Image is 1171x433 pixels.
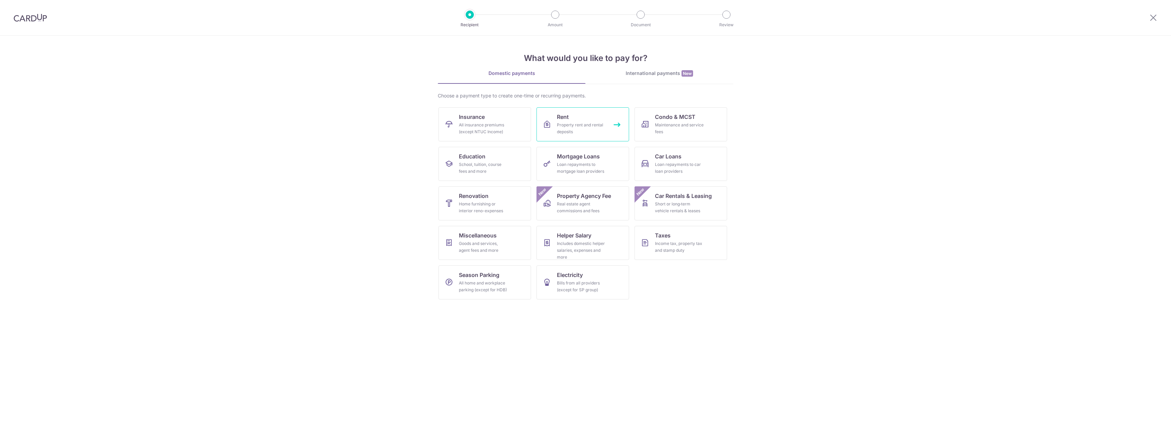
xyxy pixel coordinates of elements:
span: Renovation [459,192,488,200]
div: Loan repayments to car loan providers [655,161,704,175]
span: Condo & MCST [655,113,695,121]
a: Condo & MCSTMaintenance and service fees [635,107,727,141]
span: Season Parking [459,271,499,279]
div: All insurance premiums (except NTUC Income) [459,122,508,135]
a: ElectricityBills from all providers (except for SP group) [536,265,629,299]
div: International payments [585,70,733,77]
span: New [537,186,548,198]
span: Mortgage Loans [557,152,600,160]
div: Property rent and rental deposits [557,122,606,135]
div: Short or long‑term vehicle rentals & leases [655,201,704,214]
p: Amount [530,21,580,28]
div: Maintenance and service fees [655,122,704,135]
div: Domestic payments [438,70,585,77]
span: Help [15,5,29,11]
span: Helper Salary [557,231,591,239]
p: Document [615,21,666,28]
span: Car Loans [655,152,681,160]
a: Property Agency FeeReal estate agent commissions and feesNew [536,186,629,220]
span: Miscellaneous [459,231,497,239]
span: New [635,186,646,198]
div: Real estate agent commissions and fees [557,201,606,214]
p: Review [701,21,752,28]
span: Insurance [459,113,485,121]
div: School, tuition, course fees and more [459,161,508,175]
div: Includes domestic helper salaries, expenses and more [557,240,606,261]
a: InsuranceAll insurance premiums (except NTUC Income) [438,107,531,141]
a: RenovationHome furnishing or interior reno-expenses [438,186,531,220]
div: Loan repayments to mortgage loan providers [557,161,606,175]
span: Property Agency Fee [557,192,611,200]
div: Home furnishing or interior reno-expenses [459,201,508,214]
img: CardUp [14,14,47,22]
a: RentProperty rent and rental deposits [536,107,629,141]
a: Car Rentals & LeasingShort or long‑term vehicle rentals & leasesNew [635,186,727,220]
a: Helper SalaryIncludes domestic helper salaries, expenses and more [536,226,629,260]
a: MiscellaneousGoods and services, agent fees and more [438,226,531,260]
span: Rent [557,113,569,121]
a: EducationSchool, tuition, course fees and more [438,147,531,181]
div: Choose a payment type to create one-time or recurring payments. [438,92,733,99]
div: Income tax, property tax and stamp duty [655,240,704,254]
span: Electricity [557,271,583,279]
span: Education [459,152,485,160]
a: TaxesIncome tax, property tax and stamp duty [635,226,727,260]
div: Goods and services, agent fees and more [459,240,508,254]
p: Recipient [445,21,495,28]
span: Taxes [655,231,671,239]
div: Bills from all providers (except for SP group) [557,280,606,293]
h4: What would you like to pay for? [438,52,733,64]
a: Mortgage LoansLoan repayments to mortgage loan providers [536,147,629,181]
span: Car Rentals & Leasing [655,192,712,200]
a: Season ParkingAll home and workplace parking (except for HDB) [438,265,531,299]
span: New [681,70,693,77]
a: Car LoansLoan repayments to car loan providers [635,147,727,181]
div: All home and workplace parking (except for HDB) [459,280,508,293]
